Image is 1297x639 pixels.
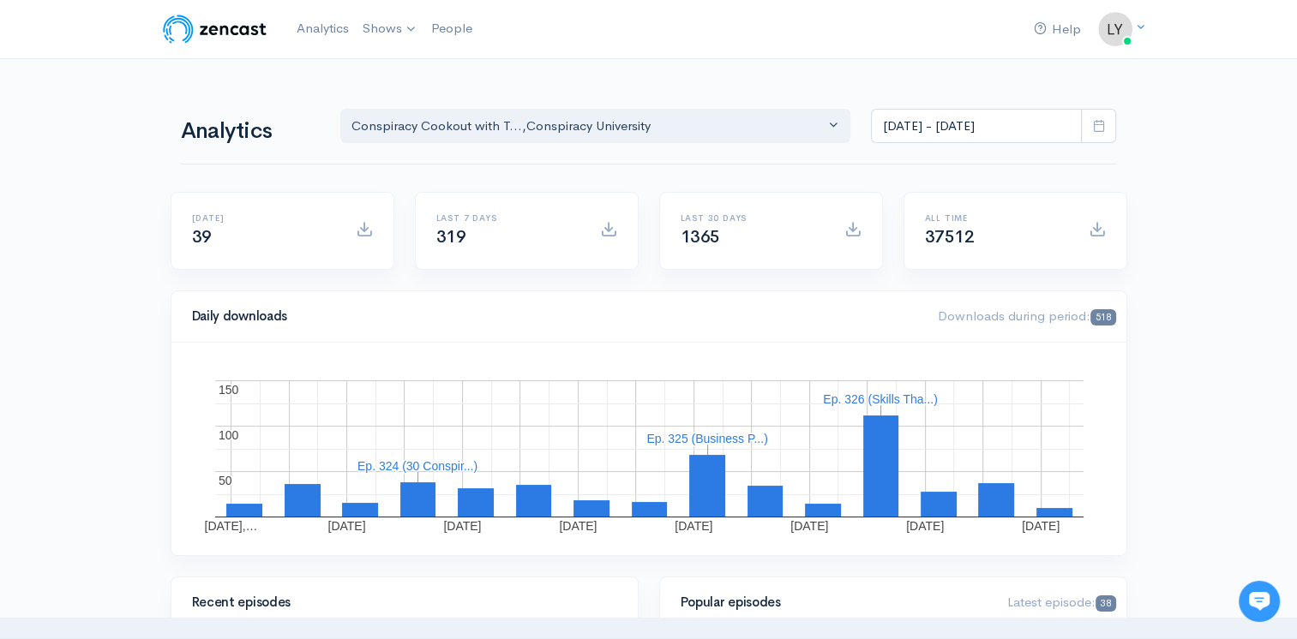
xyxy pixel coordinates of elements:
[681,595,988,610] h4: Popular episodes
[14,131,329,167] button: New conversation
[823,392,938,406] text: Ep. 326 (Skills Tha...)
[327,519,365,533] text: [DATE]
[192,363,1106,534] svg: A chart.
[204,519,257,533] text: [DATE],…
[192,226,212,248] span: 39
[290,10,356,47] a: Analytics
[351,116,825,136] div: Conspiracy Cookout with T... , Conspiracy University
[357,459,477,473] text: Ep. 324 (30 Conspir...)
[1098,12,1132,46] img: ...
[436,213,579,223] h6: Last 7 days
[1096,595,1115,612] span: 38
[646,432,767,445] text: Ep. 325 (Business P...)
[675,519,712,533] text: [DATE]
[681,226,720,248] span: 1365
[192,595,607,610] h4: Recent episodes
[681,213,824,223] h6: Last 30 days
[160,12,269,46] img: ZenCast Logo
[443,519,481,533] text: [DATE]
[181,119,320,144] h1: Analytics
[192,213,335,223] h6: [DATE]
[906,519,944,533] text: [DATE]
[938,308,1115,324] span: Downloads during period:
[340,109,851,144] button: Conspiracy Cookout with T..., Conspiracy University
[111,142,206,156] span: New conversation
[1022,519,1060,533] text: [DATE]
[790,519,828,533] text: [DATE]
[559,519,597,533] text: [DATE]
[436,226,466,248] span: 319
[925,213,1068,223] h6: All time
[219,383,239,397] text: 150
[1007,594,1115,610] span: Latest episode:
[219,474,232,487] text: 50
[871,109,1082,144] input: analytics date range selector
[1239,581,1280,622] iframe: gist-messenger-bubble-iframe
[356,10,424,48] a: Shows
[1090,309,1115,325] span: 518
[1027,11,1088,48] a: Help
[424,10,479,47] a: People
[192,309,918,324] h4: Daily downloads
[925,226,975,248] span: 37512
[37,228,319,262] input: Search articles
[10,200,333,220] p: Find an answer quickly
[219,428,239,442] text: 100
